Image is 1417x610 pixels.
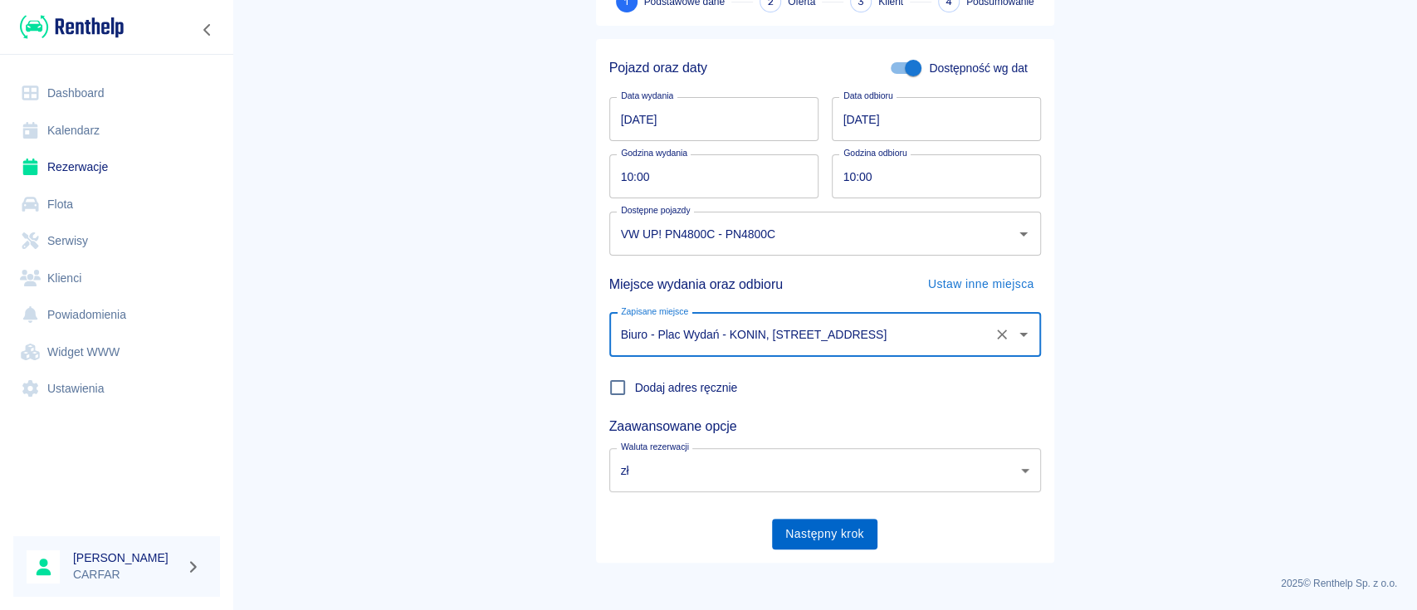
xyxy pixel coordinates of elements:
a: Flota [13,186,220,223]
a: Widget WWW [13,334,220,371]
button: Zwiń nawigację [195,19,220,41]
label: Zapisane miejsce [621,305,688,318]
label: Dostępne pojazdy [621,204,690,217]
img: Renthelp logo [20,13,124,41]
button: Ustaw inne miejsca [921,269,1041,300]
button: Otwórz [1012,222,1035,246]
p: 2025 © Renthelp Sp. z o.o. [252,576,1397,591]
a: Rezerwacje [13,149,220,186]
span: Dodaj adres ręcznie [635,379,738,397]
a: Renthelp logo [13,13,124,41]
input: hh:mm [609,154,807,198]
input: DD.MM.YYYY [832,97,1041,141]
h5: Pojazd oraz daty [609,60,707,76]
label: Data wydania [621,90,673,102]
a: Serwisy [13,222,220,260]
p: CARFAR [73,566,179,583]
button: Otwórz [1012,323,1035,346]
label: Data odbioru [843,90,893,102]
a: Dashboard [13,75,220,112]
label: Godzina odbioru [843,147,907,159]
label: Godzina wydania [621,147,687,159]
a: Ustawienia [13,370,220,407]
h6: [PERSON_NAME] [73,549,179,566]
h5: Miejsce wydania oraz odbioru [609,270,783,300]
input: hh:mm [832,154,1029,198]
a: Powiadomienia [13,296,220,334]
label: Waluta rezerwacji [621,441,689,453]
a: Kalendarz [13,112,220,149]
h5: Zaawansowane opcje [609,418,1041,435]
span: Dostępność wg dat [929,60,1027,77]
button: Następny krok [772,519,877,549]
input: DD.MM.YYYY [609,97,818,141]
a: Klienci [13,260,220,297]
div: zł [609,448,1041,492]
button: Wyczyść [990,323,1014,346]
